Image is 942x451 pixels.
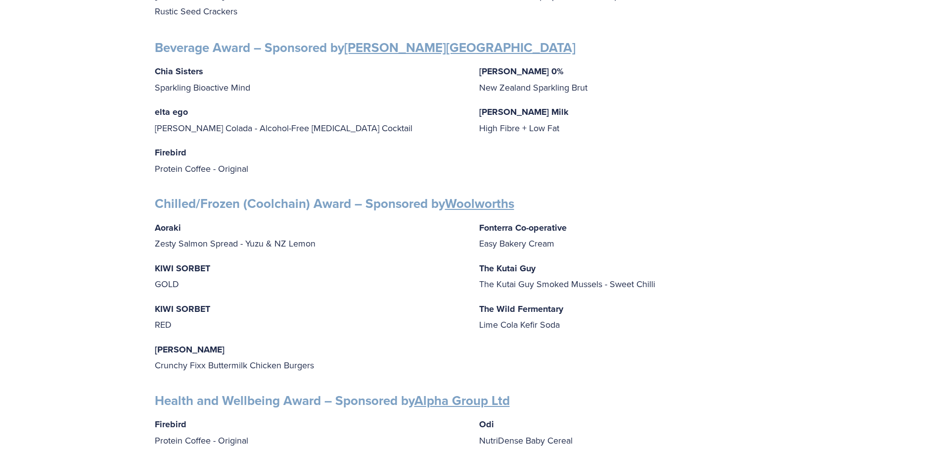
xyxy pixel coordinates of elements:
[155,221,181,234] strong: Aoraki
[155,343,224,356] strong: [PERSON_NAME]
[155,301,463,333] p: RED
[479,105,569,118] strong: [PERSON_NAME] Milk
[155,342,463,373] p: Crunchy Fixx Buttermilk Chicken Burgers
[479,220,788,251] p: Easy Bakery Cream
[479,416,788,448] p: NutriDense Baby Cereal
[414,391,510,410] a: Alpha Group Ltd
[155,105,188,118] strong: elta ego
[479,262,536,275] strong: The Kutai Guy
[155,391,510,410] strong: Health and Wellbeing Award – Sponsored by
[155,260,463,292] p: GOLD
[155,220,463,251] p: Zesty Salmon Spread - Yuzu & NZ Lemon
[155,418,186,431] strong: Firebird
[445,194,514,213] a: Woolworths
[155,194,514,213] strong: Chilled/Frozen (Coolchain) Award – Sponsored by
[479,104,788,136] p: High Fibre + Low Fat
[155,65,203,78] strong: Chia Sisters
[479,63,788,95] p: New Zealand Sparkling Brut
[155,63,463,95] p: Sparkling Bioactive Mind
[155,145,463,176] p: Protein Coffee - Original
[479,418,494,431] strong: Odi
[479,301,788,333] p: Lime Cola Kefir Soda
[155,38,576,57] strong: Beverage Award – Sponsored by
[479,65,564,78] strong: [PERSON_NAME] 0%
[155,104,463,136] p: [PERSON_NAME] Colada - Alcohol-Free [MEDICAL_DATA] Cocktail
[155,302,210,315] strong: KIWI SORBET
[155,146,186,159] strong: Firebird
[479,221,567,234] strong: Fonterra Co-operative
[344,38,576,57] a: [PERSON_NAME][GEOGRAPHIC_DATA]
[155,416,463,448] p: Protein Coffee - Original
[479,302,563,315] strong: The Wild Fermentary
[479,260,788,292] p: The Kutai Guy Smoked Mussels - Sweet Chilli
[155,262,210,275] strong: KIWI SORBET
